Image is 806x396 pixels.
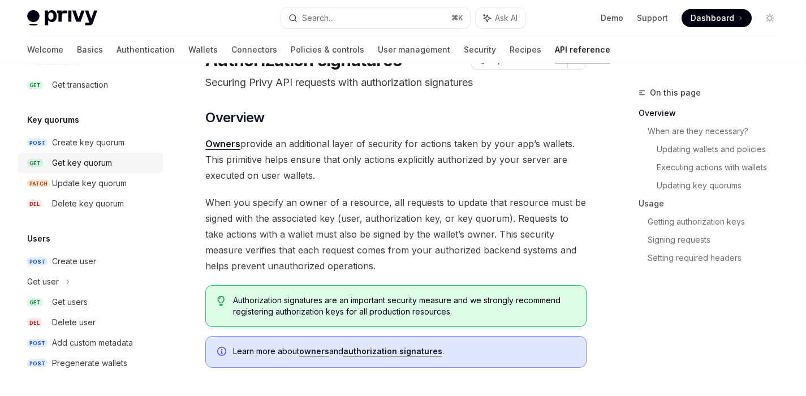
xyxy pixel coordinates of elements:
[18,251,163,272] a: POSTCreate user
[27,36,63,63] a: Welcome
[205,109,264,127] span: Overview
[27,200,42,208] span: DEL
[52,316,96,329] div: Delete user
[691,12,734,24] span: Dashboard
[343,346,442,356] a: authorization signatures
[18,193,163,214] a: DELDelete key quorum
[27,159,43,167] span: GET
[52,136,124,149] div: Create key quorum
[476,8,525,28] button: Ask AI
[657,140,788,158] a: Updating wallets and policies
[299,346,329,356] a: owners
[217,347,229,358] svg: Info
[27,139,48,147] span: POST
[27,275,59,289] div: Get user
[52,78,108,92] div: Get transaction
[657,158,788,177] a: Executing actions with wallets
[281,8,469,28] button: Search...⌘K
[378,36,450,63] a: User management
[18,353,163,373] a: POSTPregenerate wallets
[27,232,50,246] h5: Users
[77,36,103,63] a: Basics
[18,75,163,95] a: GETGet transaction
[18,153,163,173] a: GETGet key quorum
[52,177,127,190] div: Update key quorum
[495,12,518,24] span: Ask AI
[27,359,48,368] span: POST
[205,195,587,274] span: When you specify an owner of a resource, all requests to update that resource must be signed with...
[761,9,779,27] button: Toggle dark mode
[682,9,752,27] a: Dashboard
[18,132,163,153] a: POSTCreate key quorum
[451,14,463,23] span: ⌘ K
[18,292,163,312] a: GETGet users
[648,231,788,249] a: Signing requests
[52,295,88,309] div: Get users
[555,36,610,63] a: API reference
[18,312,163,333] a: DELDelete user
[648,213,788,231] a: Getting authorization keys
[233,295,575,317] span: Authorization signatures are an important security measure and we strongly recommend registering ...
[18,173,163,193] a: PATCHUpdate key quorum
[302,11,334,25] div: Search...
[601,12,623,24] a: Demo
[52,255,96,268] div: Create user
[27,318,42,327] span: DEL
[27,179,50,188] span: PATCH
[27,339,48,347] span: POST
[639,104,788,122] a: Overview
[217,296,225,306] svg: Tip
[27,10,97,26] img: light logo
[291,36,364,63] a: Policies & controls
[27,257,48,266] span: POST
[27,298,43,307] span: GET
[27,113,79,127] h5: Key quorums
[637,12,668,24] a: Support
[52,197,124,210] div: Delete key quorum
[205,138,240,150] a: Owners
[52,336,133,350] div: Add custom metadata
[52,356,127,370] div: Pregenerate wallets
[650,86,701,100] span: On this page
[231,36,277,63] a: Connectors
[205,75,587,91] p: Securing Privy API requests with authorization signatures
[117,36,175,63] a: Authentication
[639,195,788,213] a: Usage
[464,36,496,63] a: Security
[657,177,788,195] a: Updating key quorums
[205,136,587,183] span: provide an additional layer of security for actions taken by your app’s wallets. This primitive h...
[18,333,163,353] a: POSTAdd custom metadata
[648,122,788,140] a: When are they necessary?
[27,81,43,89] span: GET
[648,249,788,267] a: Setting required headers
[510,36,541,63] a: Recipes
[233,346,575,357] span: Learn more about and .
[188,36,218,63] a: Wallets
[52,156,112,170] div: Get key quorum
